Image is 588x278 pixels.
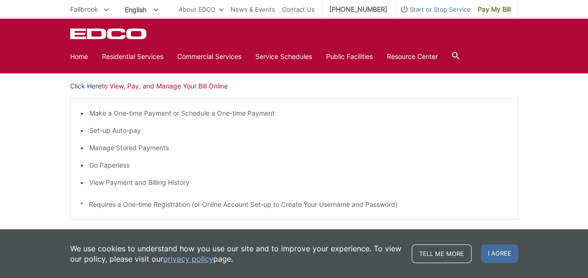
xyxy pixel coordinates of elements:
a: Public Facilities [326,51,373,62]
li: Make a One-time Payment or Schedule a One-time Payment [89,108,508,118]
span: I agree [481,244,518,263]
a: Contact Us [282,4,315,15]
a: About EDCO [179,4,224,15]
a: Resource Center [387,51,438,62]
li: Manage Stored Payments [89,143,508,153]
a: Commercial Services [177,51,241,62]
li: Go Paperless [89,160,508,170]
a: Tell me more [412,244,472,263]
a: News & Events [231,4,275,15]
a: privacy policy [163,254,213,264]
span: Pay My Bill [478,4,511,15]
a: Service Schedules [255,51,312,62]
span: English [118,2,165,17]
a: Residential Services [102,51,163,62]
a: Click Here [70,81,102,91]
li: View Payment and Billing History [89,177,508,188]
a: Home [70,51,88,62]
p: * Requires a One-time Registration (or Online Account Set-up to Create Your Username and Password) [80,199,508,210]
p: We use cookies to understand how you use our site and to improve your experience. To view our pol... [70,243,402,264]
span: Fallbrook [70,5,98,13]
p: to View, Pay, and Manage Your Bill Online [70,81,518,91]
a: EDCD logo. Return to the homepage. [70,28,148,39]
li: Set-up Auto-pay [89,125,508,136]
